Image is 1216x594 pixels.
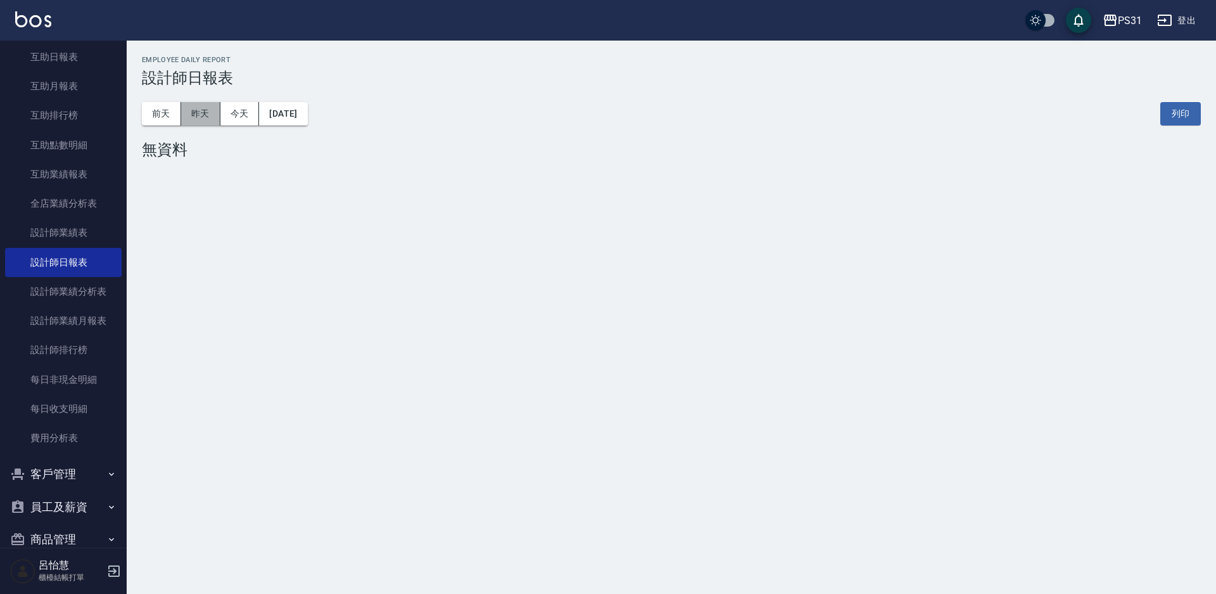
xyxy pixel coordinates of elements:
h3: 設計師日報表 [142,69,1201,87]
a: 設計師業績分析表 [5,277,122,306]
a: 費用分析表 [5,423,122,453]
a: 每日非現金明細 [5,365,122,394]
div: PS31 [1118,13,1142,29]
button: save [1066,8,1091,33]
a: 互助月報表 [5,72,122,101]
button: 員工及薪資 [5,491,122,524]
div: 無資料 [142,141,1201,158]
button: PS31 [1098,8,1147,34]
a: 每日收支明細 [5,394,122,423]
a: 全店業績分析表 [5,189,122,218]
button: 客戶管理 [5,458,122,491]
img: Logo [15,11,51,27]
a: 設計師業績月報表 [5,306,122,335]
button: 前天 [142,102,181,126]
button: 列印 [1160,102,1201,126]
button: 昨天 [181,102,220,126]
h2: Employee Daily Report [142,56,1201,64]
a: 互助點數明細 [5,131,122,160]
h5: 呂怡慧 [39,559,103,572]
button: 登出 [1152,9,1201,32]
a: 互助排行榜 [5,101,122,130]
button: 商品管理 [5,523,122,556]
a: 設計師業績表 [5,218,122,247]
a: 互助日報表 [5,42,122,72]
a: 設計師日報表 [5,248,122,277]
button: [DATE] [259,102,307,126]
button: 今天 [220,102,260,126]
img: Person [10,558,35,584]
a: 設計師排行榜 [5,335,122,365]
p: 櫃檯結帳打單 [39,572,103,583]
a: 互助業績報表 [5,160,122,189]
